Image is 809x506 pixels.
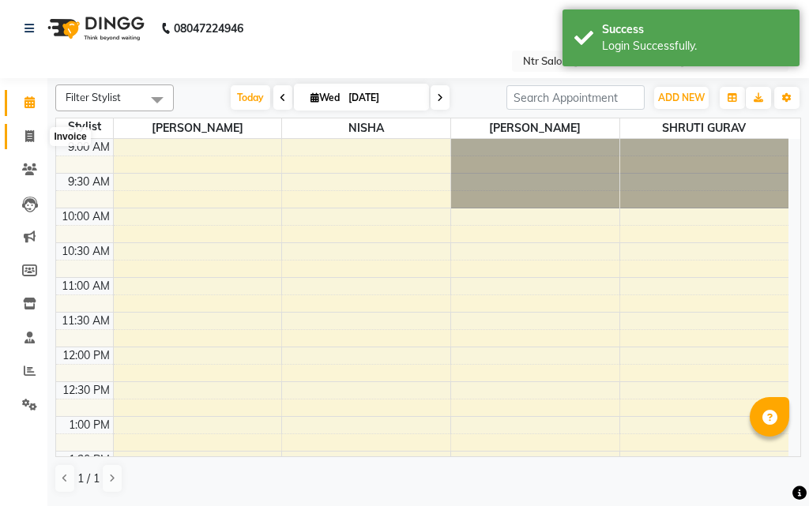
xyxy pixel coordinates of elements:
[174,6,243,51] b: 08047224946
[66,452,113,468] div: 1:30 PM
[50,127,90,146] div: Invoice
[114,118,282,138] span: [PERSON_NAME]
[506,85,645,110] input: Search Appointment
[602,21,788,38] div: Success
[58,208,113,225] div: 10:00 AM
[654,87,709,109] button: ADD NEW
[59,382,113,399] div: 12:30 PM
[56,118,113,135] div: Stylist
[59,347,113,364] div: 12:00 PM
[66,91,121,103] span: Filter Stylist
[65,174,113,190] div: 9:30 AM
[620,118,788,138] span: SHRUTI GURAV
[40,6,149,51] img: logo
[307,92,344,103] span: Wed
[602,38,788,54] div: Login Successfully.
[282,118,450,138] span: NISHA
[658,92,705,103] span: ADD NEW
[58,278,113,294] div: 11:00 AM
[66,417,113,433] div: 1:00 PM
[451,118,619,138] span: [PERSON_NAME]
[344,86,423,110] input: 2025-10-01
[231,85,270,110] span: Today
[77,470,100,487] span: 1 / 1
[58,313,113,329] div: 11:30 AM
[58,243,113,260] div: 10:30 AM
